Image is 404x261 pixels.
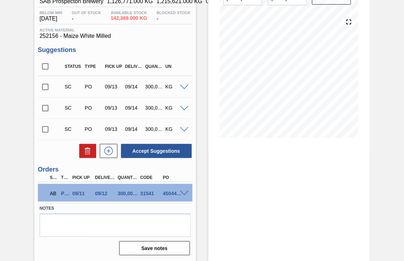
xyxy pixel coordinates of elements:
div: Suggestion Created [63,84,84,89]
div: Delivery [93,175,117,180]
div: Type [83,64,104,69]
div: - [70,11,103,22]
div: 300,000.000 [144,84,165,89]
div: Step [48,175,58,180]
div: Awaiting Billing [48,186,58,201]
span: Out Of Stock [72,11,101,15]
h3: Orders [38,166,192,173]
div: New suggestion [96,144,117,158]
div: 09/14/2025 [123,105,144,111]
div: 31541 [139,191,163,196]
div: 09/13/2025 [103,105,124,111]
div: Purchase order [83,105,104,111]
span: Below Min [40,11,62,15]
span: 142,369.000 KG [111,16,147,21]
div: 09/13/2025 [103,126,124,132]
span: Active Material [40,28,191,32]
div: Purchase order [83,126,104,132]
div: UN [163,64,184,69]
div: Quantity [144,64,165,69]
div: KG [163,105,184,111]
div: Type [59,175,70,180]
div: Quantity [116,175,140,180]
div: - [155,11,192,22]
div: KG [163,84,184,89]
div: Suggestion Created [63,105,84,111]
div: Pick up [103,64,124,69]
div: Purchase order [59,191,70,196]
div: PO [161,175,185,180]
div: Suggestion Created [63,126,84,132]
h3: Suggestions [38,46,192,54]
div: 300,000.000 [144,126,165,132]
div: KG [163,126,184,132]
div: 09/12/2025 [93,191,117,196]
div: Status [63,64,84,69]
div: 09/14/2025 [123,84,144,89]
div: 4504416293 [161,191,185,196]
div: Delete Suggestions [76,144,96,158]
p: AB [50,191,57,196]
div: 09/14/2025 [123,126,144,132]
label: Notes [40,203,191,214]
button: Save notes [119,241,190,255]
span: Blocked Stock [157,11,191,15]
div: Code [139,175,163,180]
div: Accept Suggestions [117,143,192,159]
span: [DATE] [40,16,62,22]
button: Accept Suggestions [121,144,192,158]
div: Pick up [71,175,95,180]
span: Available Stock [111,11,147,15]
div: Purchase order [83,84,104,89]
div: 09/11/2025 [71,191,95,196]
span: 252156 - Maize White Milled [40,33,191,39]
div: 300,000.000 [144,105,165,111]
div: 09/13/2025 [103,84,124,89]
div: 300,000.000 [116,191,140,196]
div: Delivery [123,64,144,69]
